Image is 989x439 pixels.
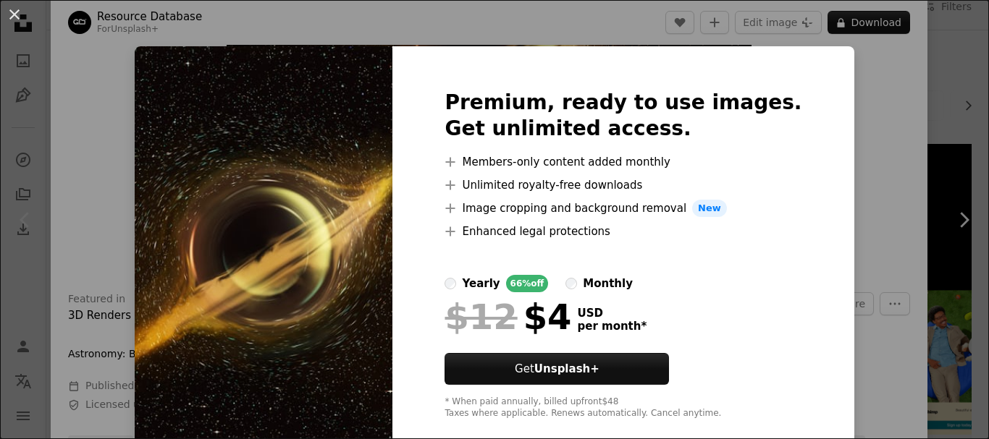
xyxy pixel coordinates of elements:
[445,353,669,385] button: GetUnsplash+
[534,362,599,375] strong: Unsplash+
[583,275,633,292] div: monthly
[577,307,647,320] span: USD
[445,90,801,142] h2: Premium, ready to use images. Get unlimited access.
[506,275,549,292] div: 66% off
[445,298,517,336] span: $12
[445,396,801,419] div: * When paid annually, billed upfront $48 Taxes where applicable. Renews automatically. Cancel any...
[445,176,801,194] li: Unlimited royalty-free downloads
[565,278,577,289] input: monthly
[445,278,456,289] input: yearly66%off
[445,298,571,336] div: $4
[445,200,801,217] li: Image cropping and background removal
[577,320,647,333] span: per month *
[462,275,500,292] div: yearly
[445,153,801,171] li: Members-only content added monthly
[692,200,727,217] span: New
[445,223,801,240] li: Enhanced legal protections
